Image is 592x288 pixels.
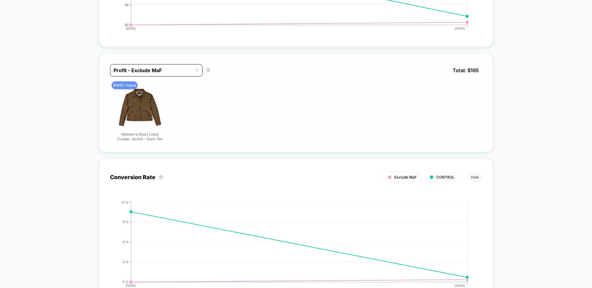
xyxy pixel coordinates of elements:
[125,23,129,27] tspan: $0
[112,81,138,89] span: $ 195 | 1 items
[455,27,465,30] tspan: [DATE]
[206,68,211,73] button: ?
[123,220,129,224] tspan: 9 %
[158,175,163,180] button: ?
[118,86,162,129] img: Women's Short Lined Cruiser Jacket - Dark Tan
[468,172,482,182] button: Hide
[125,3,129,6] tspan: $6
[450,64,482,76] span: Total: $ 195
[123,260,129,264] tspan: 3 %
[436,175,454,179] span: CONTROL
[123,240,129,244] tspan: 6 %
[455,284,465,287] tspan: [DATE]
[126,27,136,30] tspan: [DATE]
[394,175,417,179] span: Exclude MaF
[121,200,129,204] tspan: 12 %
[126,284,136,287] tspan: [DATE]
[123,280,129,284] tspan: 0 %
[117,132,163,141] span: Women's Short Lined Cruiser Jacket - Dark Tan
